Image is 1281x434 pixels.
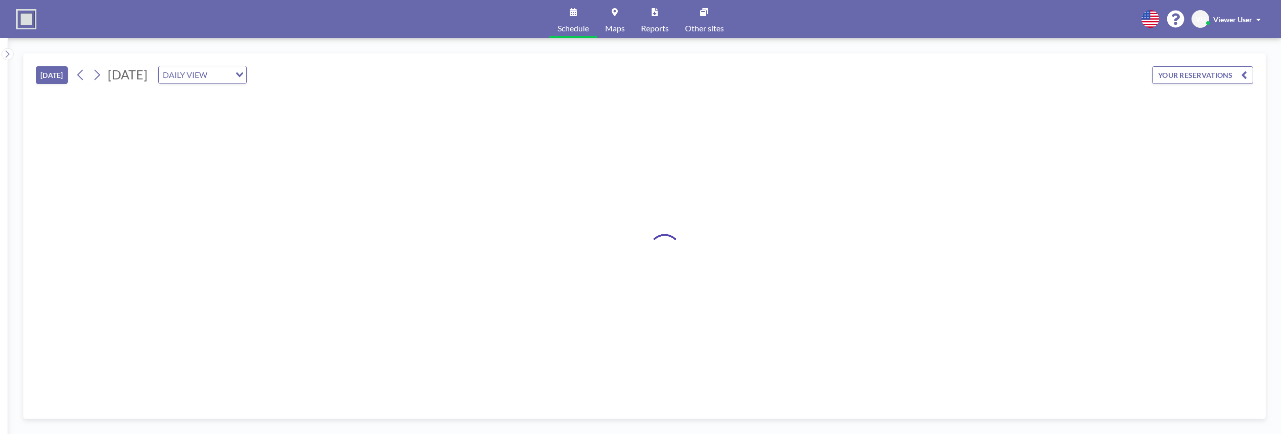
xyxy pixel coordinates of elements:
[1152,66,1253,84] button: YOUR RESERVATIONS
[16,9,36,29] img: organization-logo
[108,67,148,82] span: [DATE]
[641,24,669,32] span: Reports
[159,66,246,83] div: Search for option
[1213,15,1252,24] span: Viewer User
[210,68,230,81] input: Search for option
[685,24,724,32] span: Other sites
[558,24,589,32] span: Schedule
[1196,15,1206,24] span: VU
[36,66,68,84] button: [DATE]
[605,24,625,32] span: Maps
[161,68,209,81] span: DAILY VIEW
